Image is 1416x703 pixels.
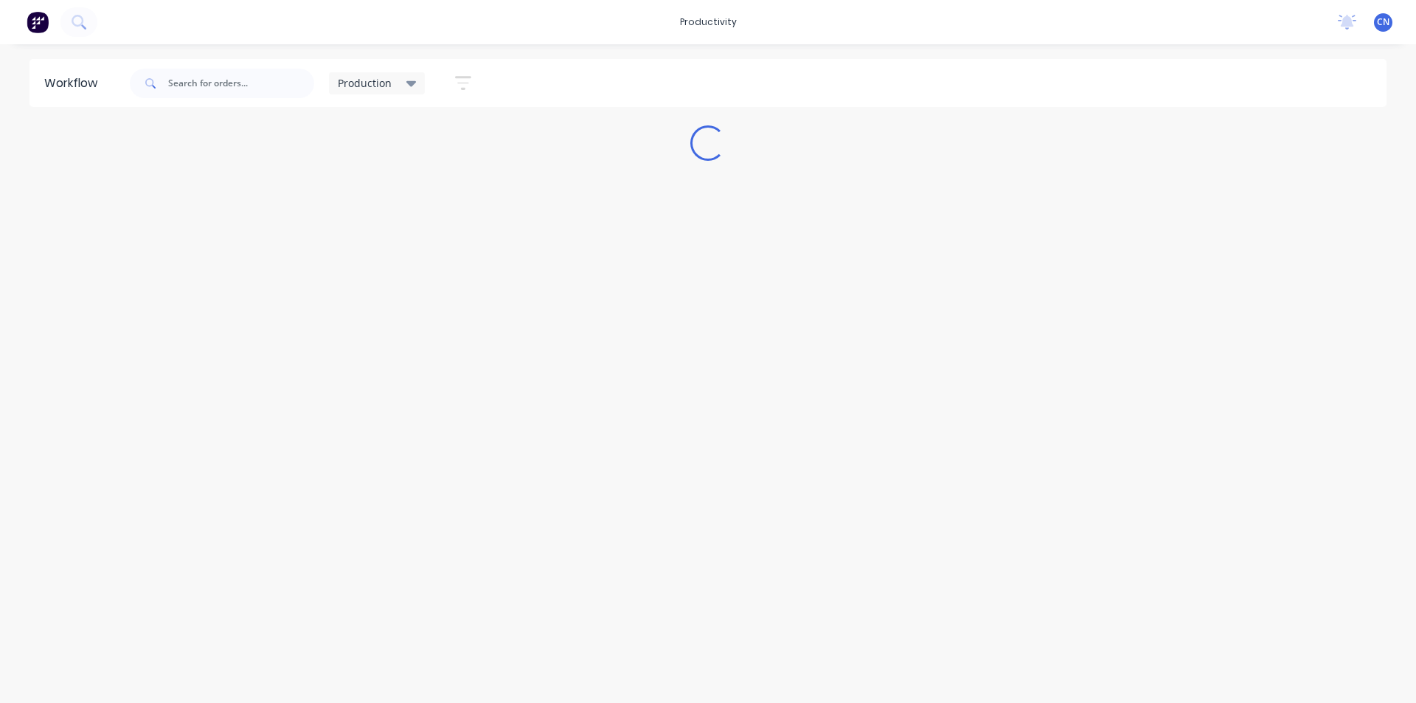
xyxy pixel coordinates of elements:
input: Search for orders... [168,69,314,98]
div: productivity [673,11,744,33]
div: Workflow [44,75,105,92]
img: Factory [27,11,49,33]
span: CN [1377,15,1389,29]
span: Production [338,75,392,91]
